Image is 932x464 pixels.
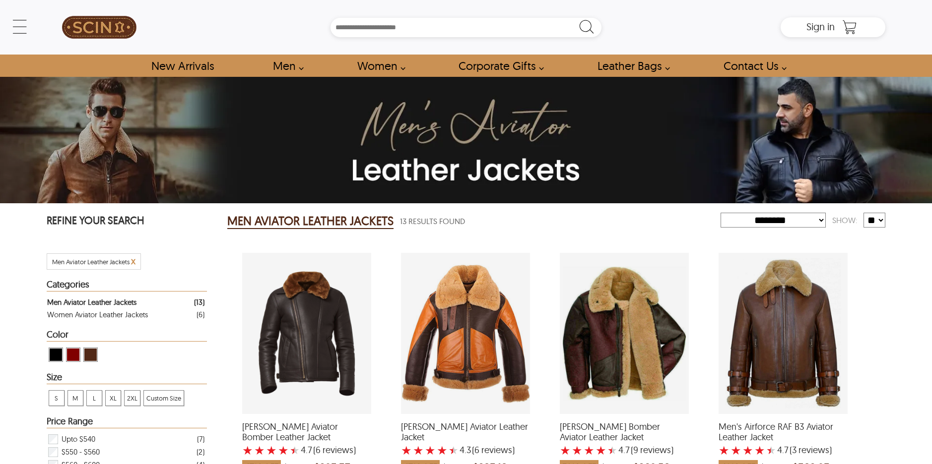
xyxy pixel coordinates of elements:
label: 2 rating [413,445,424,455]
a: SCIN [47,5,151,50]
a: Shop Leather Bags [586,55,675,77]
label: 4 rating [754,445,765,455]
a: Cancel Filter [131,258,135,266]
a: Shop Women Leather Jackets [346,55,411,77]
span: (9 [631,445,638,455]
span: L [87,391,102,406]
a: contact-us [712,55,792,77]
span: Filter Men Aviator Leather Jackets [52,258,130,266]
span: ) [790,445,832,455]
a: Filter Women Aviator Leather Jackets [47,308,204,321]
div: Show: [826,212,864,229]
span: ) [631,445,673,455]
span: XL [106,391,121,406]
span: Sign in [806,20,835,33]
span: (6 [472,445,479,455]
span: reviews [797,445,829,455]
span: $550 - $560 [62,446,100,459]
label: 5 rating [766,445,776,455]
h2: MEN AVIATOR LEATHER JACKETS [227,213,394,229]
label: 1 rating [719,445,730,455]
label: 4 rating [596,445,606,455]
div: View Custom Size Men Aviator Leather Jackets [143,390,184,406]
label: 4 rating [437,445,448,455]
div: View Maroon Men Aviator Leather Jackets [66,348,80,362]
span: Men's Airforce RAF B3 Aviator Leather Jacket [719,421,848,443]
a: Shop New Arrivals [140,55,225,77]
label: 3 rating [584,445,595,455]
span: reviews [321,445,353,455]
span: (3 [790,445,797,455]
label: 3 rating [742,445,753,455]
div: Men Aviator Leather Jackets [47,296,136,308]
label: 3 rating [266,445,277,455]
div: Heading Filter Men Aviator Leather Jackets by Price Range [47,416,207,428]
div: View Black Men Aviator Leather Jackets [49,348,63,362]
p: REFINE YOUR SEARCH [47,213,207,230]
span: M [68,391,83,406]
label: 4 rating [278,445,289,455]
div: ( 7 ) [197,433,204,445]
label: 5 rating [607,445,617,455]
span: (6 [313,445,321,455]
div: Men Aviator Leather Jackets 13 Results Found [227,211,721,231]
div: View M Men Aviator Leather Jackets [67,390,83,406]
label: 2 rating [254,445,265,455]
div: View Brown ( Brand Color ) Men Aviator Leather Jackets [83,348,98,362]
div: Heading Filter Men Aviator Leather Jackets by Size [47,372,207,384]
img: SCIN [62,5,136,50]
div: Filter Upto $540 Men Aviator Leather Jackets [47,433,204,446]
span: Eric Aviator Bomber Leather Jacket [242,421,371,443]
label: 4.3 [460,445,471,455]
label: 2 rating [572,445,583,455]
a: shop men's leather jackets [262,55,309,77]
a: Filter Men Aviator Leather Jackets [47,296,204,308]
div: ( 6 ) [197,308,204,321]
div: ( 2 ) [197,446,204,458]
label: 5 rating [449,445,459,455]
span: x [131,255,135,267]
label: 3 rating [425,445,436,455]
span: George Bomber Aviator Leather Jacket [560,421,689,443]
label: 4.7 [777,445,789,455]
span: S [49,391,64,406]
label: 1 rating [401,445,412,455]
div: Women Aviator Leather Jackets [47,308,148,321]
div: View S Men Aviator Leather Jackets [49,390,65,406]
div: Heading Filter Men Aviator Leather Jackets by Color [47,330,207,342]
label: 4.7 [618,445,630,455]
label: 1 rating [242,445,253,455]
a: Sign in [806,24,835,32]
a: Shop Leather Corporate Gifts [447,55,549,77]
span: ) [313,445,356,455]
span: Gary Aviator Leather Jacket [401,421,530,443]
label: 2 rating [731,445,741,455]
span: ) [472,445,515,455]
div: ( 13 ) [194,296,204,308]
a: Shopping Cart [840,20,860,35]
div: View XL Men Aviator Leather Jackets [105,390,121,406]
span: 2XL [125,391,140,406]
span: Custom Size [144,391,184,406]
label: 5 rating [290,445,300,455]
label: 1 rating [560,445,571,455]
div: Heading Filter Men Aviator Leather Jackets by Categories [47,280,207,291]
label: 4.7 [301,445,312,455]
span: reviews [638,445,671,455]
span: Upto $540 [62,433,95,446]
div: Filter $550 - $560 Men Aviator Leather Jackets [47,446,204,459]
div: View 2XL Men Aviator Leather Jackets [124,390,140,406]
span: 13 Results Found [400,215,465,228]
div: View L Men Aviator Leather Jackets [86,390,102,406]
span: reviews [479,445,512,455]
